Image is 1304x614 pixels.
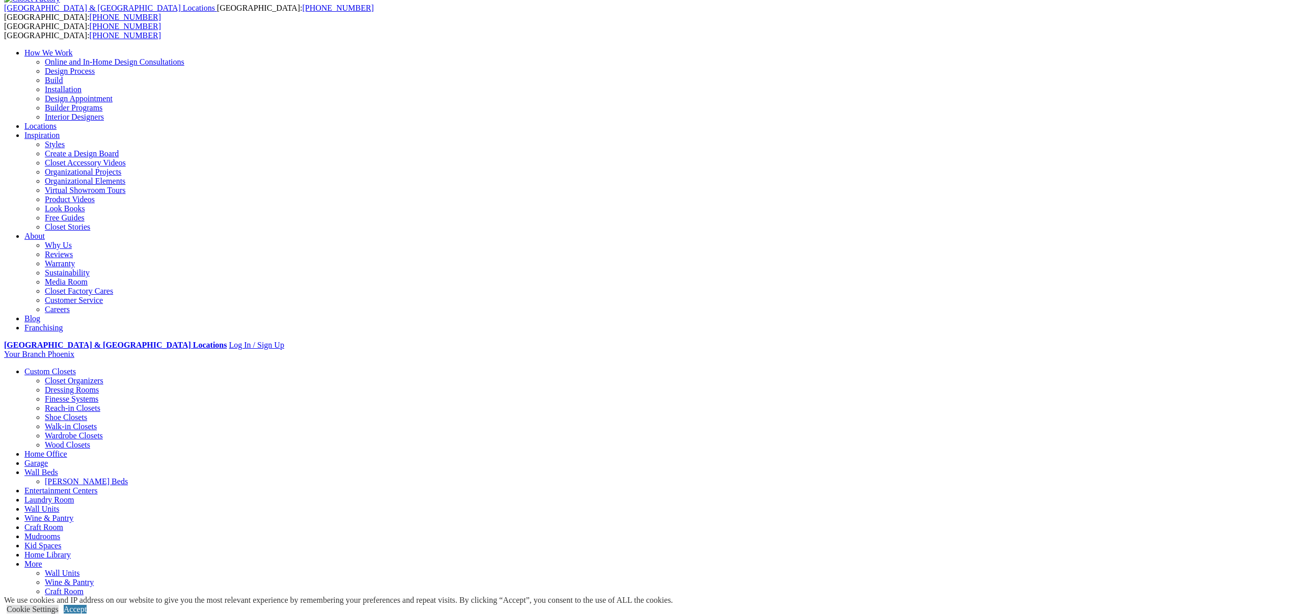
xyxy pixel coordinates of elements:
span: [GEOGRAPHIC_DATA] & [GEOGRAPHIC_DATA] Locations [4,4,215,12]
a: Reach-in Closets [45,404,100,412]
a: [PHONE_NUMBER] [90,31,161,40]
a: Create a Design Board [45,149,119,158]
a: Wardrobe Closets [45,431,103,440]
a: Walk-in Closets [45,422,97,431]
a: Closet Accessory Videos [45,158,126,167]
a: Custom Closets [24,367,76,376]
a: Wall Beds [24,468,58,477]
a: Design Process [45,67,95,75]
span: [GEOGRAPHIC_DATA]: [GEOGRAPHIC_DATA]: [4,22,161,40]
a: [PHONE_NUMBER] [90,22,161,31]
a: Accept [64,605,87,613]
a: Blog [24,314,40,323]
a: Organizational Elements [45,177,125,185]
a: Franchising [24,323,63,332]
a: Sustainability [45,268,90,277]
a: [GEOGRAPHIC_DATA] & [GEOGRAPHIC_DATA] Locations [4,341,227,349]
a: Online and In-Home Design Consultations [45,58,184,66]
a: Builder Programs [45,103,102,112]
a: Look Books [45,204,85,213]
a: Organizational Projects [45,168,121,176]
a: Wine & Pantry [45,578,94,587]
a: Reviews [45,250,73,259]
a: Home Library [24,550,71,559]
a: Wine & Pantry [24,514,73,522]
a: Careers [45,305,70,314]
a: Garage [24,459,48,467]
a: Design Appointment [45,94,113,103]
a: Installation [45,85,81,94]
a: [PHONE_NUMBER] [302,4,373,12]
a: [PHONE_NUMBER] [90,13,161,21]
a: Mudrooms [24,532,60,541]
a: Closet Organizers [45,376,103,385]
a: Wall Units [45,569,79,577]
a: More menu text will display only on big screen [24,560,42,568]
a: Entertainment Centers [24,486,98,495]
a: Virtual Showroom Tours [45,186,126,194]
a: Build [45,76,63,85]
a: Inspiration [24,131,60,139]
a: Styles [45,140,65,149]
a: Dressing Rooms [45,385,99,394]
a: [PERSON_NAME] Beds [45,477,128,486]
a: Home Office [24,450,67,458]
a: Customer Service [45,296,103,304]
a: Log In / Sign Up [229,341,284,349]
a: Kid Spaces [24,541,61,550]
a: Closet Factory Cares [45,287,113,295]
a: Interior Designers [45,113,104,121]
a: Free Guides [45,213,85,222]
a: Cookie Settings [7,605,59,613]
a: Finesse Systems [45,395,98,403]
a: Wall Units [24,505,59,513]
a: Craft Room [24,523,63,532]
a: Closet Stories [45,222,90,231]
a: [GEOGRAPHIC_DATA] & [GEOGRAPHIC_DATA] Locations [4,4,217,12]
a: Laundry Room [24,495,74,504]
a: Your Branch Phoenix [4,350,74,358]
a: How We Work [24,48,73,57]
a: About [24,232,45,240]
span: [GEOGRAPHIC_DATA]: [GEOGRAPHIC_DATA]: [4,4,374,21]
a: Product Videos [45,195,95,204]
a: Wood Closets [45,440,90,449]
span: Phoenix [47,350,74,358]
a: Why Us [45,241,72,249]
a: Shoe Closets [45,413,87,422]
span: Your Branch [4,350,45,358]
div: We use cookies and IP address on our website to give you the most relevant experience by remember... [4,596,673,605]
a: Locations [24,122,57,130]
a: Warranty [45,259,75,268]
a: Media Room [45,277,88,286]
a: Craft Room [45,587,84,596]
